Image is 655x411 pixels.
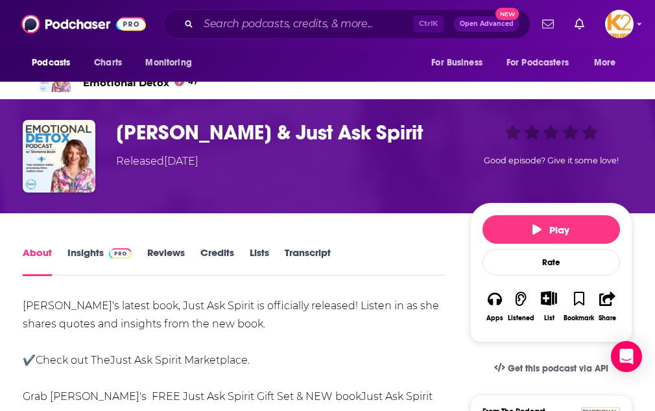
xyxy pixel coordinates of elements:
button: Play [482,215,620,244]
img: User Profile [605,10,634,38]
div: List [544,314,554,322]
a: Show notifications dropdown [569,13,589,35]
img: Podchaser - Follow, Share and Rate Podcasts [21,12,146,36]
span: More [594,54,616,72]
button: open menu [498,51,588,75]
a: Get this podcast via API [484,353,619,384]
div: Search podcasts, credits, & more... [163,9,530,39]
span: For Business [431,54,482,72]
div: Rate [482,249,620,276]
button: open menu [23,51,87,75]
div: Released [DATE] [116,154,198,169]
span: Open Advanced [460,21,514,27]
span: For Podcasters [506,54,569,72]
button: Open AdvancedNew [454,16,519,32]
button: open menu [422,51,499,75]
div: Listened [508,314,534,322]
button: Show profile menu [605,10,634,38]
a: Credits [200,246,234,276]
span: Get this podcast via API [508,363,608,374]
span: Play [532,224,569,236]
button: Show More Button [536,291,562,305]
span: Charts [94,54,122,72]
img: Podchaser Pro [109,248,132,259]
a: Lists [250,246,269,276]
div: Share [599,314,616,322]
img: Sherianna & Just Ask Spirit [23,120,95,193]
a: InsightsPodchaser Pro [67,246,132,276]
input: Search podcasts, credits, & more... [198,14,413,34]
span: Emotional Detox [83,76,198,89]
div: Bookmark [564,314,594,322]
a: Show notifications dropdown [537,13,559,35]
button: Bookmark [563,283,595,330]
a: Transcript [285,246,331,276]
span: Podcasts [32,54,70,72]
button: open menu [585,51,632,75]
div: Show More ButtonList [535,283,563,330]
a: Just Ask Spirit Marketplace. [110,354,250,366]
div: Apps [486,314,503,322]
button: Apps [482,283,507,330]
span: New [495,8,519,20]
span: Good episode? Give it some love! [484,156,619,165]
span: Ctrl K [413,16,444,32]
a: Just Ask Spirit [361,390,433,403]
span: Monitoring [145,54,191,72]
button: open menu [136,51,208,75]
a: Charts [86,51,130,75]
span: 47 [188,79,198,85]
span: Logged in as K2Krupp [605,10,634,38]
button: Listened [507,283,535,330]
a: About [23,246,52,276]
div: Open Intercom Messenger [611,341,642,372]
a: Reviews [147,246,185,276]
h1: Sherianna & Just Ask Spirit [116,120,465,145]
button: Share [595,283,619,330]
